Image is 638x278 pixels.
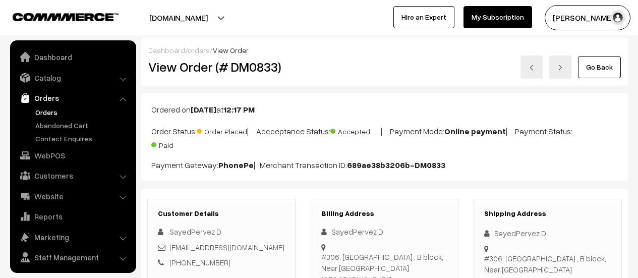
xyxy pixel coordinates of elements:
[197,124,247,137] span: Order Placed
[13,10,101,22] a: COMMMERCE
[13,48,133,66] a: Dashboard
[169,227,221,236] span: SayedPervez D
[13,13,119,21] img: COMMMERCE
[557,65,563,71] img: right-arrow.png
[610,10,625,25] img: user
[463,6,532,28] a: My Subscription
[13,248,133,266] a: Staff Management
[151,124,618,151] p: Order Status: | Accceptance Status: | Payment Mode: | Payment Status:
[151,159,618,171] p: Payment Gateway: | Merchant Transaction ID:
[33,133,133,144] a: Contact Enquires
[13,187,133,205] a: Website
[191,104,216,115] b: [DATE]
[578,56,621,78] a: Go Back
[13,89,133,107] a: Orders
[13,166,133,185] a: Customers
[321,226,448,238] div: SayedPervez D
[33,107,133,118] a: Orders
[33,120,133,131] a: Abandoned Cart
[484,209,611,218] h3: Shipping Address
[321,209,448,218] h3: Billing Address
[484,228,611,239] div: SayedPervez D
[13,146,133,164] a: WebPOS
[169,243,284,252] a: [EMAIL_ADDRESS][DOMAIN_NAME]
[13,69,133,87] a: Catalog
[444,126,506,136] b: Online payment
[13,207,133,226] a: Reports
[151,137,202,150] span: Paid
[213,46,249,54] span: View Order
[114,5,243,30] button: [DOMAIN_NAME]
[148,59,296,75] h2: View Order (# DM0833)
[347,160,445,170] b: 689ae38b3206b-DM0833
[545,5,630,30] button: [PERSON_NAME]
[158,209,285,218] h3: Customer Details
[330,124,381,137] span: Accepted
[148,45,621,55] div: / /
[148,46,185,54] a: Dashboard
[13,228,133,246] a: Marketing
[151,103,618,116] p: Ordered on at
[393,6,454,28] a: Hire an Expert
[218,160,254,170] b: PhonePe
[529,65,535,71] img: left-arrow.png
[169,258,230,267] a: [PHONE_NUMBER]
[188,46,210,54] a: orders
[223,104,255,115] b: 12:17 PM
